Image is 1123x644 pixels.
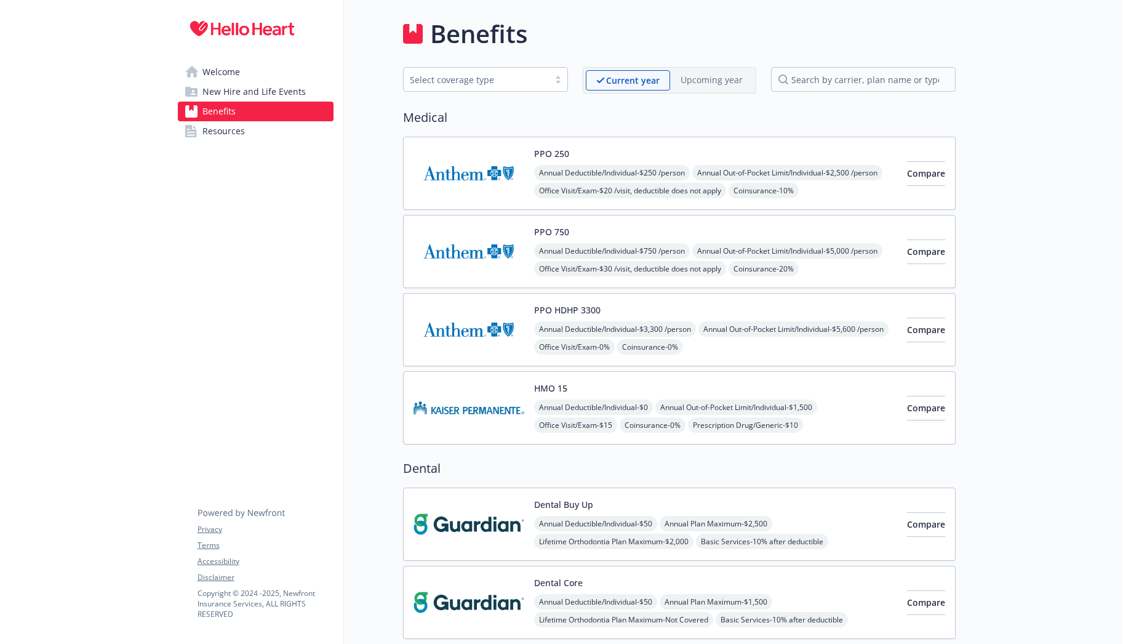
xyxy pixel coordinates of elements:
[202,102,236,121] span: Benefits
[688,417,803,433] span: Prescription Drug/Generic - $10
[696,534,828,549] span: Basic Services - 10% after deductible
[534,183,726,198] span: Office Visit/Exam - $20 /visit, deductible does not apply
[202,82,306,102] span: New Hire and Life Events
[534,534,693,549] span: Lifetime Orthodontia Plan Maximum - $2,000
[534,576,583,589] button: Dental Core
[606,74,660,87] p: Current year
[534,498,593,511] button: Dental Buy Up
[534,225,569,238] button: PPO 750
[907,324,945,336] span: Compare
[907,512,945,537] button: Compare
[534,612,713,627] span: Lifetime Orthodontia Plan Maximum - Not Covered
[729,261,799,276] span: Coinsurance - 20%
[907,590,945,615] button: Compare
[534,321,696,337] span: Annual Deductible/Individual - $3,300 /person
[414,576,524,629] img: Guardian carrier logo
[414,147,524,199] img: Anthem Blue Cross carrier logo
[198,572,333,583] a: Disclaimer
[907,318,945,342] button: Compare
[178,62,334,82] a: Welcome
[907,246,945,257] span: Compare
[681,73,743,86] p: Upcoming year
[534,382,567,395] button: HMO 15
[178,82,334,102] a: New Hire and Life Events
[907,597,945,608] span: Compare
[534,516,657,531] span: Annual Deductible/Individual - $50
[403,108,956,127] h2: Medical
[907,239,945,264] button: Compare
[534,304,601,316] button: PPO HDHP 3300
[771,67,956,92] input: search by carrier, plan name or type
[660,516,772,531] span: Annual Plan Maximum - $2,500
[655,400,817,415] span: Annual Out-of-Pocket Limit/Individual - $1,500
[178,121,334,141] a: Resources
[410,73,543,86] div: Select coverage type
[620,417,685,433] span: Coinsurance - 0%
[907,167,945,179] span: Compare
[907,518,945,530] span: Compare
[198,524,333,535] a: Privacy
[403,459,956,478] h2: Dental
[534,400,653,415] span: Annual Deductible/Individual - $0
[534,339,615,355] span: Office Visit/Exam - 0%
[414,304,524,356] img: Anthem Blue Cross carrier logo
[692,243,882,259] span: Annual Out-of-Pocket Limit/Individual - $5,000 /person
[534,594,657,610] span: Annual Deductible/Individual - $50
[617,339,683,355] span: Coinsurance - 0%
[670,70,753,91] span: Upcoming year
[660,594,772,610] span: Annual Plan Maximum - $1,500
[534,165,690,180] span: Annual Deductible/Individual - $250 /person
[907,402,945,414] span: Compare
[534,417,617,433] span: Office Visit/Exam - $15
[414,382,524,434] img: Kaiser Permanente Insurance Company carrier logo
[698,321,889,337] span: Annual Out-of-Pocket Limit/Individual - $5,600 /person
[729,183,799,198] span: Coinsurance - 10%
[907,396,945,421] button: Compare
[907,161,945,186] button: Compare
[534,147,569,160] button: PPO 250
[202,121,245,141] span: Resources
[202,62,240,82] span: Welcome
[414,225,524,278] img: Anthem Blue Cross carrier logo
[430,15,527,52] h1: Benefits
[534,243,690,259] span: Annual Deductible/Individual - $750 /person
[178,102,334,121] a: Benefits
[198,556,333,567] a: Accessibility
[198,588,333,619] p: Copyright © 2024 - 2025 , Newfront Insurance Services, ALL RIGHTS RESERVED
[716,612,848,627] span: Basic Services - 10% after deductible
[534,261,726,276] span: Office Visit/Exam - $30 /visit, deductible does not apply
[414,498,524,550] img: Guardian carrier logo
[692,165,882,180] span: Annual Out-of-Pocket Limit/Individual - $2,500 /person
[198,540,333,551] a: Terms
